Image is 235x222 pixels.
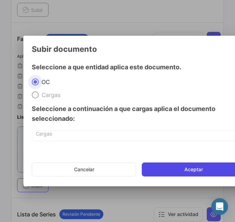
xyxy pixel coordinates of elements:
span: OC [39,78,50,85]
button: Cancelar [32,162,136,176]
span: Cargas [39,91,60,98]
h4: Seleccione a que entidad aplica este documento. [32,62,181,72]
div: Abrir Intercom Messenger [211,198,228,215]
